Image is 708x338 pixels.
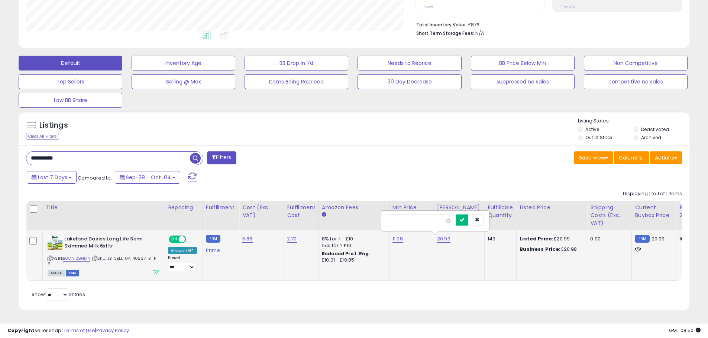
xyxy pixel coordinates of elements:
button: Non Competitive [584,56,688,70]
div: 149 [488,236,511,242]
a: 11.08 [392,235,403,243]
button: Actions [650,151,682,164]
small: Prev: N/A [560,4,575,9]
a: 5.88 [242,235,253,243]
button: Filters [207,151,236,164]
button: BB Drop in 7d [245,56,348,70]
button: Needs to Reprice [358,56,461,70]
small: FBM [635,235,649,243]
b: Listed Price: [520,235,553,242]
div: BB Share 24h. [679,204,707,219]
a: Privacy Policy [96,327,129,334]
span: N/A [475,30,484,37]
div: 8% for <= £10 [322,236,384,242]
strong: Copyright [7,327,35,334]
button: Sep-28 - Oct-04 [115,171,180,184]
span: ON [169,236,179,243]
div: 0.00 [590,236,626,242]
b: Business Price: [520,246,560,253]
button: Columns [614,151,649,164]
div: Min Price [392,204,431,211]
div: Clear All Filters [26,133,59,140]
a: Terms of Use [64,327,95,334]
div: Preset: [168,255,197,272]
div: Cost (Exc. VAT) [242,204,281,219]
div: Displaying 1 to 1 of 1 items [623,190,682,197]
div: seller snap | | [7,327,129,334]
div: ASIN: [48,236,159,275]
img: 41WaJVQBmhL._SL40_.jpg [48,236,62,250]
p: Listing States: [578,118,689,125]
div: [PERSON_NAME] [437,204,481,211]
button: competitive no sales [584,74,688,89]
div: Fulfillment [206,204,236,211]
li: £876 [416,20,676,29]
span: FBM [66,270,79,276]
small: Amazon Fees. [322,211,326,218]
label: Deactivated [641,126,669,132]
div: Amazon AI * [168,247,197,254]
div: 100% [679,236,704,242]
button: Save View [574,151,613,164]
span: 2025-10-13 08:50 GMT [669,327,701,334]
button: Selling @ Max [132,74,235,89]
label: Out of Stock [585,134,612,141]
button: suppressed no sales [471,74,575,89]
a: 20.99 [437,235,450,243]
div: Current Buybox Price [635,204,673,219]
span: Compared to: [78,174,112,181]
h5: Listings [39,120,68,131]
button: Top Sellers [19,74,122,89]
div: £10.01 - £10.85 [322,257,384,263]
label: Active [585,126,599,132]
button: Low BB Share [19,93,122,108]
div: Fulfillment Cost [287,204,316,219]
label: Archived [641,134,661,141]
span: Sep-28 - Oct-04 [126,174,171,181]
button: Items Being Repriced [245,74,348,89]
button: Inventory Age [132,56,235,70]
span: All listings currently available for purchase on Amazon [48,270,65,276]
span: | SKU: JB-SELL-UK-40267-B1-P-6 [48,255,159,266]
span: OFF [185,236,197,243]
button: BB Price Below Min [471,56,575,70]
a: 2.70 [287,235,297,243]
b: Short Term Storage Fees: [416,30,474,36]
span: Columns [619,154,642,161]
span: 20.99 [652,235,665,242]
span: Last 7 Days [38,174,67,181]
div: Amazon Fees [322,204,386,211]
span: Show: entries [32,291,85,298]
div: £20.99 [520,236,581,242]
b: Total Inventory Value: [416,22,467,28]
small: FBM [206,235,220,243]
div: £20.98 [520,246,581,253]
button: Default [19,56,122,70]
div: Prime [206,245,233,253]
div: Title [46,204,162,211]
small: Prev: 0 [423,4,434,9]
button: Last 7 Days [27,171,77,184]
div: Shipping Costs (Exc. VAT) [590,204,628,227]
div: Fulfillable Quantity [488,204,513,219]
b: Lakeland Dairies Long Life Semi Skimmed Milk 6x1ltr [64,236,155,251]
div: Listed Price [520,204,584,211]
b: Reduced Prof. Rng. [322,250,371,257]
div: Repricing [168,204,200,211]
button: 30 Day Decrease [358,74,461,89]
a: B0CN12GHDN [63,255,90,262]
div: 15% for > £10 [322,242,384,249]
